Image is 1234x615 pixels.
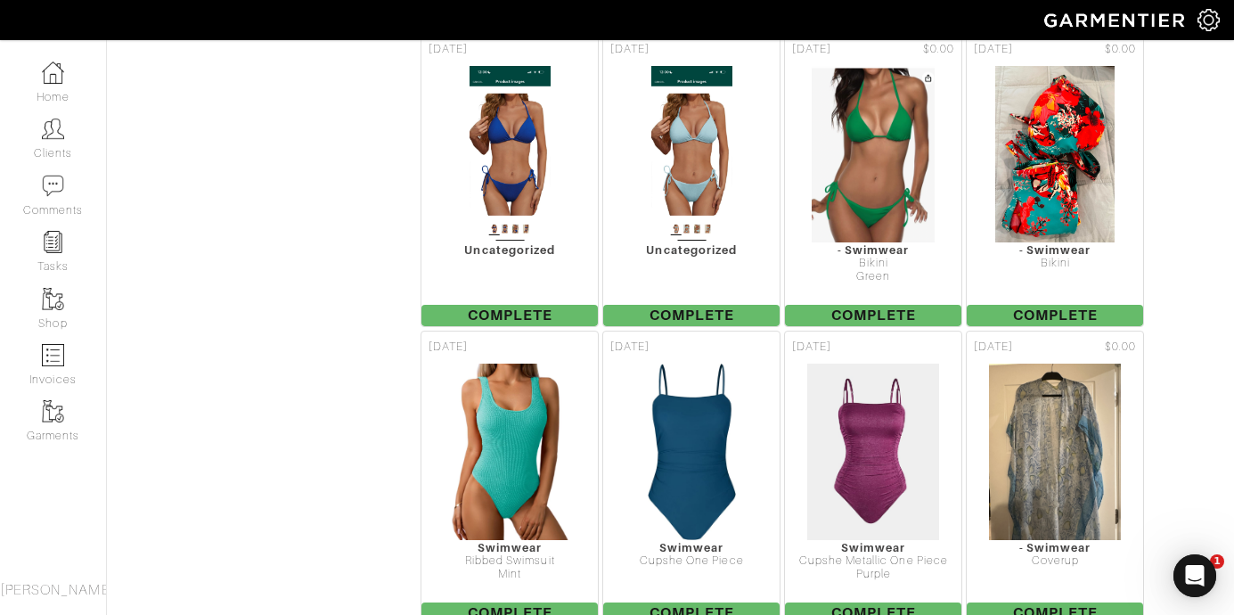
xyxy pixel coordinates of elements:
[603,305,780,326] span: Complete
[603,541,780,554] div: Swimwear
[610,339,650,356] span: [DATE]
[421,243,598,257] div: Uncategorized
[792,339,831,356] span: [DATE]
[421,568,598,581] div: Mint
[964,31,1146,329] a: [DATE] $0.00 - Swimwear Bikini Complete
[42,344,64,366] img: orders-icon-0abe47150d42831381b5fb84f609e132dff9fe21cb692f30cb5eec754e2cba89.png
[792,41,831,58] span: [DATE]
[42,231,64,253] img: reminder-icon-8004d30b9f0a5d33ae49ab947aed9ed385cf756f9e5892f1edd6e32f2345188e.png
[967,243,1143,257] div: - Swimwear
[42,118,64,140] img: clients-icon-6bae9207a08558b7cb47a8932f037763ab4055f8c8b6bfacd5dc20c3e0201464.png
[42,400,64,422] img: garments-icon-b7da505a4dc4fd61783c78ac3ca0ef83fa9d6f193b1c9dc38574b1d14d53ca28.png
[923,41,954,58] span: $0.00
[42,175,64,197] img: comment-icon-a0a6a9ef722e966f86d9cbdc48e553b5cf19dbc54f86b18d962a5391bc8f6eb6.png
[785,305,961,326] span: Complete
[451,363,569,541] img: zUbn2PFrs44CpVkTgA51Qkdw
[429,41,468,58] span: [DATE]
[421,541,598,554] div: Swimwear
[647,363,737,541] img: 1cGQRi1AWh44nzNRDVHv3uZw
[785,270,961,283] div: Green
[994,65,1116,243] img: qQS2VS3uTD6U3R6e8FLjEMzt
[967,305,1143,326] span: Complete
[650,65,733,243] img: eu1616spuVmzmq61TSTE5XHT
[1105,41,1136,58] span: $0.00
[42,61,64,84] img: dashboard-icon-dbcd8f5a0b271acd01030246c82b418ddd0df26cd7fceb0bd07c9910d44c42f6.png
[785,243,961,257] div: - Swimwear
[419,31,601,329] a: [DATE] Uncategorized Complete
[1210,554,1224,569] span: 1
[603,554,780,568] div: Cupshe One Piece
[967,541,1143,554] div: - Swimwear
[421,554,598,568] div: Ribbed Swimsuit
[974,41,1013,58] span: [DATE]
[782,31,964,329] a: [DATE] $0.00 - Swimwear Bikini Green Complete
[1197,9,1220,31] img: gear-icon-white-bd11855cb880d31180b6d7d6211b90ccbf57a29d726f0c71d8c61bd08dd39cc2.png
[806,363,940,541] img: r9ArxrFgkWDZKh1bqjoRKvyz
[421,305,598,326] span: Complete
[1173,554,1216,597] div: Open Intercom Messenger
[1105,339,1136,356] span: $0.00
[610,41,650,58] span: [DATE]
[429,339,468,356] span: [DATE]
[785,568,961,581] div: Purple
[967,257,1143,270] div: Bikini
[1035,4,1197,36] img: garmentier-logo-header-white-b43fb05a5012e4ada735d5af1a66efaba907eab6374d6393d1fbf88cb4ef424d.png
[785,554,961,568] div: Cupshe Metallic One Piece
[603,243,780,257] div: Uncategorized
[785,541,961,554] div: Swimwear
[988,363,1123,541] img: gJYJjm3WHgJ4U8UhKeC2d19K
[811,65,936,243] img: RSfE3yCuZB7BsYRMX4RGbmq3
[967,554,1143,568] div: Coverup
[974,339,1013,356] span: [DATE]
[42,288,64,310] img: garments-icon-b7da505a4dc4fd61783c78ac3ca0ef83fa9d6f193b1c9dc38574b1d14d53ca28.png
[785,257,961,270] div: Bikini
[469,65,552,243] img: cweC1p1KdSs3jUydHfGqwWgp
[601,31,782,329] a: [DATE] Uncategorized Complete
